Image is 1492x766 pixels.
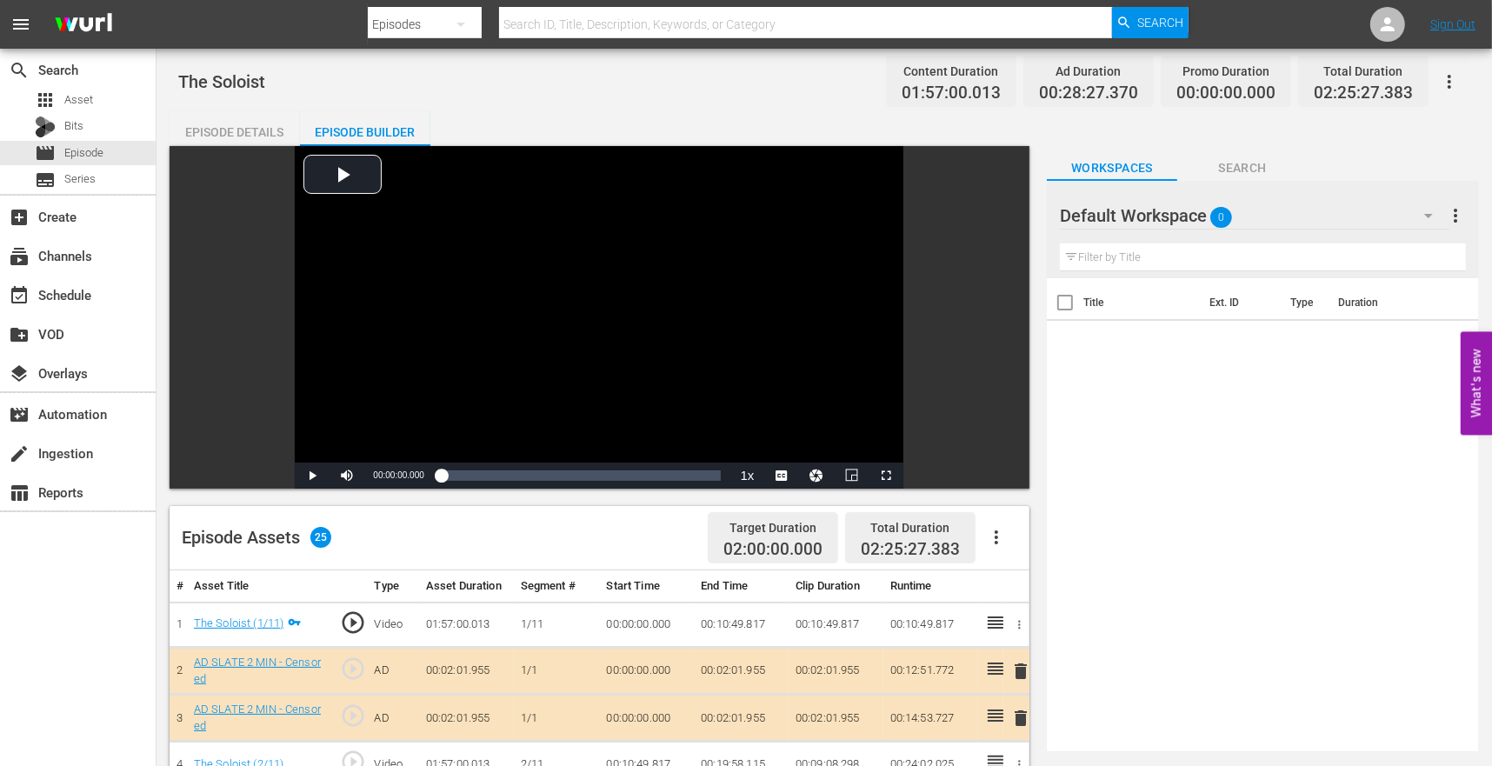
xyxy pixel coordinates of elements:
div: Total Duration [1314,59,1413,83]
td: 00:10:49.817 [789,602,883,648]
button: delete [1010,705,1031,730]
div: Bits [35,117,56,137]
span: The Soloist [178,71,265,92]
span: Episode [64,144,103,162]
span: play_circle_outline [340,609,366,636]
td: 1/1 [514,695,600,742]
th: Duration [1328,278,1432,327]
td: 00:02:01.955 [694,648,789,695]
span: Schedule [9,285,30,306]
img: ans4CAIJ8jUAAAAAAAAAAAAAAAAAAAAAAAAgQb4GAAAAAAAAAAAAAAAAAAAAAAAAJMjXAAAAAAAAAAAAAAAAAAAAAAAAgAT5G... [42,4,125,45]
div: Episode Assets [182,527,331,548]
span: Channels [9,246,30,267]
td: 1/11 [514,602,600,648]
button: more_vert [1445,195,1466,236]
div: Ad Duration [1039,59,1138,83]
div: Episode Builder [300,111,430,153]
span: 02:00:00.000 [723,540,823,560]
span: Asset [35,90,56,110]
button: Picture-in-Picture [834,463,869,489]
span: Reports [9,483,30,503]
a: The Soloist (1/11) [194,616,284,629]
div: Default Workspace [1060,191,1449,240]
td: 00:10:49.817 [694,602,789,648]
span: Asset [64,91,93,109]
td: 3 [170,695,187,742]
td: 00:12:51.772 [883,648,978,695]
div: Target Duration [723,516,823,540]
span: 02:25:27.383 [861,539,960,559]
button: Fullscreen [869,463,903,489]
span: Search [1177,157,1308,179]
button: Captions [764,463,799,489]
span: delete [1010,661,1031,682]
div: Promo Duration [1176,59,1276,83]
span: Episode [35,143,56,163]
span: play_circle_outline [340,703,366,729]
span: Ingestion [9,443,30,464]
td: 00:02:01.955 [789,648,883,695]
th: Segment # [514,570,600,603]
div: Content Duration [902,59,1001,83]
span: Search [1137,7,1183,38]
th: Ext. ID [1200,278,1280,327]
span: 0 [1210,199,1232,236]
th: Asset Duration [419,570,514,603]
span: Workspaces [1047,157,1177,179]
th: Asset Title [187,570,333,603]
td: 1/1 [514,648,600,695]
span: more_vert [1445,205,1466,226]
button: Episode Builder [300,111,430,146]
td: 00:02:01.955 [419,648,514,695]
td: 00:00:00.000 [600,648,695,695]
span: Overlays [9,363,30,384]
span: 25 [310,527,331,548]
th: Start Time [600,570,695,603]
div: Total Duration [861,516,960,540]
th: # [170,570,187,603]
th: Type [368,570,419,603]
td: 00:02:01.955 [789,695,883,742]
span: 00:00:00.000 [373,470,423,480]
button: Jump To Time [799,463,834,489]
td: 00:02:01.955 [694,695,789,742]
div: Progress Bar [442,470,722,481]
td: Video [368,602,419,648]
span: 01:57:00.013 [902,83,1001,103]
td: 2 [170,648,187,695]
td: AD [368,648,419,695]
th: Title [1083,278,1199,327]
a: AD SLATE 2 MIN - Censored [194,656,321,685]
span: VOD [9,324,30,345]
span: Create [9,207,30,228]
button: Mute [330,463,364,489]
th: End Time [694,570,789,603]
a: AD SLATE 2 MIN - Censored [194,703,321,732]
td: 01:57:00.013 [419,602,514,648]
td: 1 [170,602,187,648]
span: 00:00:00.000 [1176,83,1276,103]
div: Episode Details [170,111,300,153]
td: 00:00:00.000 [600,695,695,742]
span: play_circle_outline [340,656,366,682]
button: delete [1010,658,1031,683]
span: Series [35,170,56,190]
button: Search [1112,7,1189,38]
div: Video Player [295,146,903,489]
span: Search [9,60,30,81]
span: delete [1010,708,1031,729]
button: Play [295,463,330,489]
span: 02:25:27.383 [1314,83,1413,103]
td: AD [368,695,419,742]
span: Bits [64,117,83,135]
th: Clip Duration [789,570,883,603]
a: Sign Out [1430,17,1475,31]
button: Playback Rate [729,463,764,489]
td: 00:10:49.817 [883,602,978,648]
button: Episode Details [170,111,300,146]
td: 00:00:00.000 [600,602,695,648]
td: 00:02:01.955 [419,695,514,742]
th: Type [1280,278,1328,327]
th: Runtime [883,570,978,603]
span: Series [64,170,96,188]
